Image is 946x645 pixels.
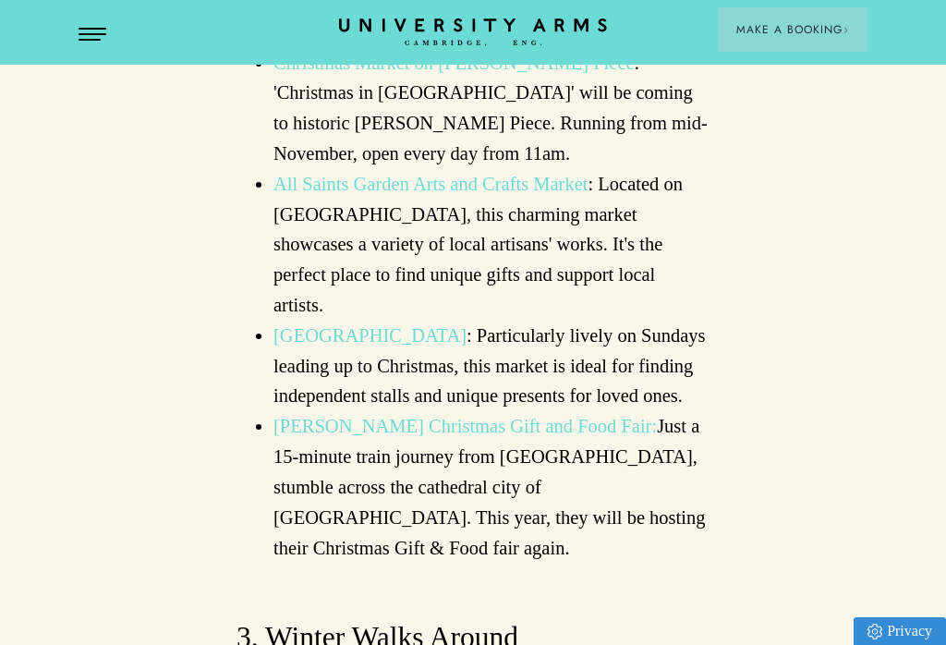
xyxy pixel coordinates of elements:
[273,411,709,563] li: Just a 15-minute train journey from [GEOGRAPHIC_DATA], stumble across the cathedral city of [GEOG...
[273,169,709,321] li: : Located on [GEOGRAPHIC_DATA], this charming market showcases a variety of local artisans' works...
[339,18,607,47] a: Home
[273,325,467,346] a: [GEOGRAPHIC_DATA]
[736,21,849,38] span: Make a Booking
[854,617,946,645] a: Privacy
[273,321,709,411] li: : Particularly lively on Sundays leading up to Christmas, this market is ideal for finding indepe...
[273,174,588,194] a: All Saints Garden Arts and Crafts Market
[867,624,882,639] img: Privacy
[273,416,657,436] a: [PERSON_NAME] Christmas Gift and Food Fair:
[273,48,709,169] li: : 'Christmas in [GEOGRAPHIC_DATA]' will be coming to historic [PERSON_NAME] Piece. Running from m...
[273,53,635,73] a: Christmas Market on [PERSON_NAME] Piece
[79,28,106,43] button: Open Menu
[843,27,849,33] img: Arrow icon
[718,7,867,52] button: Make a BookingArrow icon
